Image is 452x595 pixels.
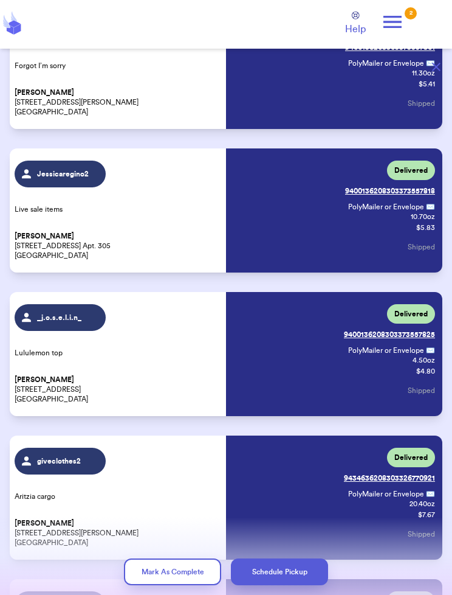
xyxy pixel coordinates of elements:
p: $ 5.41 [419,79,435,89]
p: [STREET_ADDRESS] Apt. 305 [GEOGRAPHIC_DATA] [15,231,220,260]
span: Delivered [394,453,428,462]
button: Shipped [408,377,435,404]
button: Schedule Pickup [231,558,328,585]
span: 10.70 oz [351,212,435,221]
p: [STREET_ADDRESS][PERSON_NAME] [GEOGRAPHIC_DATA] [15,88,220,117]
button: Shipped [408,234,435,260]
span: PolyMailer or Envelope ✉️ [348,490,435,498]
p: Live sale items [15,204,220,214]
p: [STREET_ADDRESS] [GEOGRAPHIC_DATA] [15,375,220,404]
span: [PERSON_NAME] [15,519,74,528]
p: Aritzia cargo [15,492,220,501]
span: _j.o.s.e.l.i.n_ [37,313,81,322]
span: 20.40 oz [351,499,435,509]
span: PolyMailer or Envelope ✉️ [348,347,435,354]
span: [PERSON_NAME] [15,232,74,241]
span: giveclothes2 [37,456,81,466]
span: PolyMailer or Envelope ✉️ [348,203,435,211]
button: Shipped [408,521,435,548]
span: Help [345,22,366,37]
span: [PERSON_NAME] [15,88,74,97]
span: 11.30 oz [351,68,435,78]
span: 4.50 oz [351,355,435,365]
button: Shipped [408,90,435,117]
p: [STREET_ADDRESS][PERSON_NAME] [GEOGRAPHIC_DATA] [15,518,220,548]
a: 9400136208303373557825 [344,325,435,344]
div: 2 [405,7,417,19]
a: Help [345,12,366,37]
span: Delivered [394,309,428,319]
p: Forgot I’m sorry [15,61,220,71]
button: Mark As Complete [124,558,221,585]
span: Delivered [394,165,428,175]
a: 9434636208303326770921 [344,468,435,488]
p: $ 7.67 [418,510,435,520]
a: 9400136208303373557818 [345,181,435,201]
p: $ 4.80 [416,366,435,376]
span: PolyMailer or Envelope ✉️ [348,60,435,67]
span: [PERSON_NAME] [15,375,74,384]
span: Jessicaregino2 [37,169,89,179]
p: Lululemon top [15,348,220,358]
p: $ 5.83 [416,223,435,232]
